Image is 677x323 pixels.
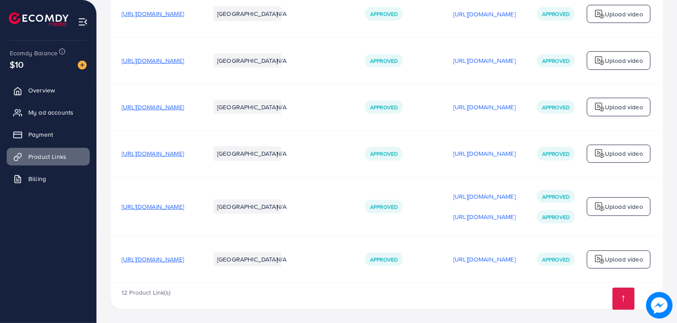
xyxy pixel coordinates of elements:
[453,211,516,222] p: [URL][DOMAIN_NAME]
[594,148,605,159] img: logo
[646,292,673,319] img: image
[78,61,87,69] img: image
[605,55,643,66] p: Upload video
[370,150,398,158] span: Approved
[28,174,46,183] span: Billing
[28,152,66,161] span: Product Links
[453,55,516,66] p: [URL][DOMAIN_NAME]
[542,213,570,221] span: Approved
[7,104,90,121] a: My ad accounts
[122,9,184,18] span: [URL][DOMAIN_NAME]
[214,252,281,266] li: [GEOGRAPHIC_DATA]
[542,57,570,65] span: Approved
[594,254,605,265] img: logo
[605,9,643,19] p: Upload video
[594,201,605,212] img: logo
[594,55,605,66] img: logo
[542,193,570,200] span: Approved
[370,256,398,263] span: Approved
[122,202,184,211] span: [URL][DOMAIN_NAME]
[276,255,287,264] span: N/A
[276,103,287,112] span: N/A
[214,100,281,114] li: [GEOGRAPHIC_DATA]
[605,148,643,159] p: Upload video
[594,102,605,112] img: logo
[542,256,570,263] span: Approved
[453,148,516,159] p: [URL][DOMAIN_NAME]
[28,86,55,95] span: Overview
[276,9,287,18] span: N/A
[28,108,73,117] span: My ad accounts
[453,191,516,202] p: [URL][DOMAIN_NAME]
[214,7,281,21] li: [GEOGRAPHIC_DATA]
[542,10,570,18] span: Approved
[370,203,398,211] span: Approved
[7,148,90,165] a: Product Links
[276,56,287,65] span: N/A
[453,254,516,265] p: [URL][DOMAIN_NAME]
[214,54,281,68] li: [GEOGRAPHIC_DATA]
[453,102,516,112] p: [URL][DOMAIN_NAME]
[10,58,23,71] span: $10
[605,254,643,265] p: Upload video
[605,201,643,212] p: Upload video
[370,104,398,111] span: Approved
[7,170,90,188] a: Billing
[370,57,398,65] span: Approved
[122,56,184,65] span: [URL][DOMAIN_NAME]
[7,81,90,99] a: Overview
[542,104,570,111] span: Approved
[122,149,184,158] span: [URL][DOMAIN_NAME]
[542,150,570,158] span: Approved
[214,146,281,161] li: [GEOGRAPHIC_DATA]
[214,200,281,214] li: [GEOGRAPHIC_DATA]
[276,149,287,158] span: N/A
[370,10,398,18] span: Approved
[7,126,90,143] a: Payment
[453,9,516,19] p: [URL][DOMAIN_NAME]
[78,17,88,27] img: menu
[28,130,53,139] span: Payment
[122,288,170,297] span: 12 Product Link(s)
[122,255,184,264] span: [URL][DOMAIN_NAME]
[9,12,69,26] img: logo
[10,49,57,58] span: Ecomdy Balance
[605,102,643,112] p: Upload video
[276,202,287,211] span: N/A
[594,9,605,19] img: logo
[122,103,184,112] span: [URL][DOMAIN_NAME]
